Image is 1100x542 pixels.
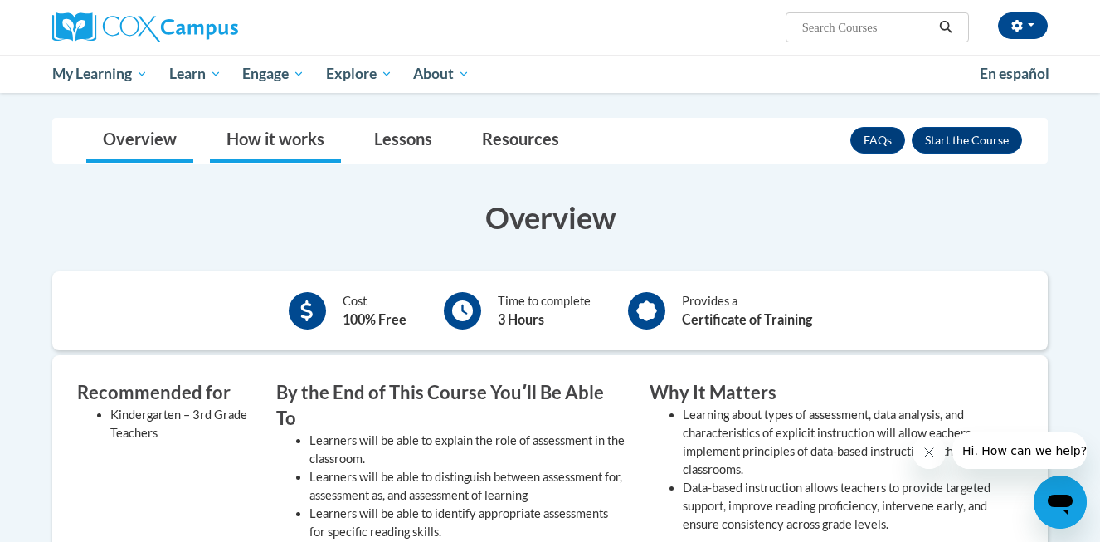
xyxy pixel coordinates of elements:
span: Explore [326,64,392,84]
b: 100% Free [343,311,406,327]
h3: By the End of This Course Youʹll Be Able To [276,380,625,432]
button: Enroll [912,127,1022,154]
button: Account Settings [998,12,1048,39]
img: Cox Campus [52,12,238,42]
li: Data-based instruction allows teachers to provide targeted support, improve reading proficiency, ... [683,479,998,534]
span: Learn [169,64,221,84]
a: FAQs [850,127,905,154]
iframe: Message from company [952,432,1087,469]
h3: Why It Matters [650,380,998,406]
iframe: Close message [913,436,946,469]
span: My Learning [52,64,148,84]
span: About [413,64,470,84]
iframe: Button to launch messaging window [1034,476,1087,529]
a: Resources [465,119,576,163]
h3: Overview [52,197,1048,238]
li: Learners will be able to distinguish between assessment for, assessment as, and assessment of lea... [309,468,625,505]
a: My Learning [41,55,158,93]
li: Learning about types of assessment, data analysis, and characteristics of explicit instruction wi... [683,406,998,479]
li: Learners will be able to explain the role of assessment in the classroom. [309,432,625,468]
div: Provides a [682,292,812,330]
div: Time to complete [498,292,591,330]
h3: Recommended for [77,380,251,406]
div: Cost [343,292,406,330]
li: Kindergarten – 3rd Grade Teachers [110,406,251,442]
div: Main menu [27,55,1073,93]
span: En español [980,65,1049,82]
a: How it works [210,119,341,163]
span: Engage [242,64,304,84]
a: Overview [86,119,193,163]
a: En español [969,56,1060,91]
button: Search [933,17,958,37]
b: Certificate of Training [682,311,812,327]
a: Lessons [358,119,449,163]
a: Engage [231,55,315,93]
a: About [403,55,481,93]
input: Search Courses [801,17,933,37]
a: Explore [315,55,403,93]
a: Learn [158,55,232,93]
li: Learners will be able to identify appropriate assessments for specific reading skills. [309,505,625,541]
b: 3 Hours [498,311,544,327]
a: Cox Campus [52,12,367,42]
